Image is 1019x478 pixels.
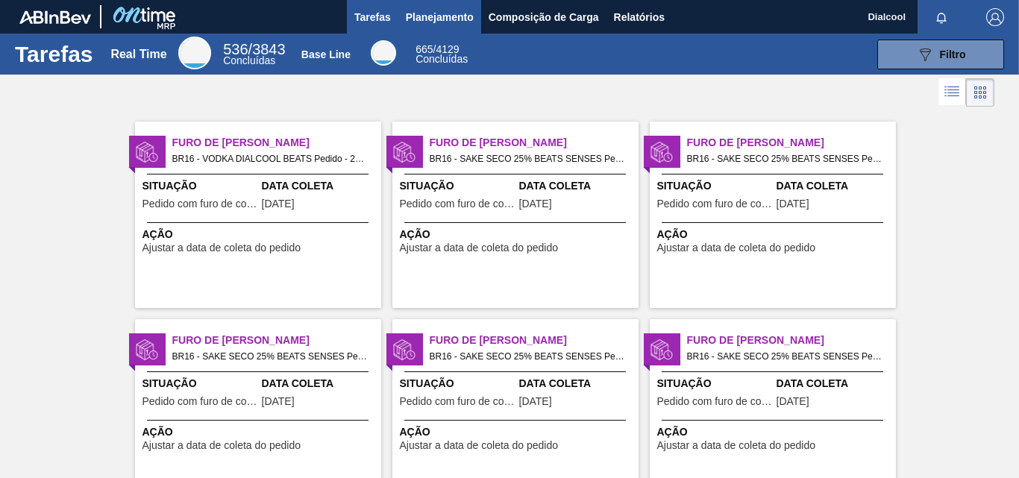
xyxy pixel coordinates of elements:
[406,8,474,26] span: Planejamento
[400,376,515,391] span: Situação
[136,339,158,361] img: status
[172,333,381,348] span: Furo de Coleta
[657,227,892,242] span: Ação
[430,348,627,365] span: BR16 - SAKE SECO 25% BEATS SENSES Pedido - 2035407
[687,135,896,151] span: Furo de Coleta
[400,198,515,210] span: Pedido com furo de coleta
[400,440,559,451] span: Ajustar a data de coleta do pedido
[489,8,599,26] span: Composição de Carga
[371,40,396,66] div: Base Line
[519,178,635,194] span: Data Coleta
[416,53,468,65] span: Concluídas
[262,178,377,194] span: Data Coleta
[519,376,635,391] span: Data Coleta
[15,45,93,63] h1: Tarefas
[687,348,884,365] span: BR16 - SAKE SECO 25% BEATS SENSES Pedido - 2035409
[657,396,773,407] span: Pedido com furo de coleta
[393,141,416,163] img: status
[354,8,391,26] span: Tarefas
[940,48,966,60] span: Filtro
[687,151,884,167] span: BR16 - SAKE SECO 25% BEATS SENSES Pedido - 2018302
[223,41,285,57] span: / 3843
[136,141,158,163] img: status
[986,8,1004,26] img: Logout
[877,40,1004,69] button: Filtro
[657,198,773,210] span: Pedido com furo de coleta
[301,48,351,60] div: Base Line
[650,339,673,361] img: status
[938,78,966,107] div: Visão em Lista
[777,178,892,194] span: Data Coleta
[966,78,994,107] div: Visão em Cards
[110,48,166,61] div: Real Time
[650,141,673,163] img: status
[19,10,91,24] img: TNhmsLtSVTkK8tSr43FrP2fwEKptu5GPRR3wAAAABJRU5ErkJggg==
[519,198,552,210] span: 02/09/2025
[430,135,639,151] span: Furo de Coleta
[142,440,301,451] span: Ajustar a data de coleta do pedido
[777,396,809,407] span: 24/09/2025
[614,8,665,26] span: Relatórios
[657,440,816,451] span: Ajustar a data de coleta do pedido
[142,396,258,407] span: Pedido com furo de coleta
[223,54,275,66] span: Concluídas
[142,227,377,242] span: Ação
[430,333,639,348] span: Furo de Coleta
[172,151,369,167] span: BR16 - VODKA DIALCOOL BEATS Pedido - 2027302
[400,178,515,194] span: Situação
[262,396,295,407] span: 03/09/2025
[400,242,559,254] span: Ajustar a data de coleta do pedido
[657,178,773,194] span: Situação
[400,396,515,407] span: Pedido com furo de coleta
[142,198,258,210] span: Pedido com furo de coleta
[223,41,248,57] span: 536
[172,348,369,365] span: BR16 - SAKE SECO 25% BEATS SENSES Pedido - 2018304
[918,7,965,28] button: Notificações
[142,424,377,440] span: Ação
[262,198,295,210] span: 19/09/2025
[416,43,459,55] span: / 4129
[178,37,211,69] div: Real Time
[262,376,377,391] span: Data Coleta
[223,43,285,66] div: Real Time
[393,339,416,361] img: status
[142,242,301,254] span: Ajustar a data de coleta do pedido
[657,242,816,254] span: Ajustar a data de coleta do pedido
[416,43,433,55] span: 665
[142,376,258,391] span: Situação
[142,178,258,194] span: Situação
[430,151,627,167] span: BR16 - SAKE SECO 25% BEATS SENSES Pedido - 2018301
[416,45,468,64] div: Base Line
[777,198,809,210] span: 02/09/2025
[400,424,635,440] span: Ação
[657,424,892,440] span: Ação
[172,135,381,151] span: Furo de Coleta
[777,376,892,391] span: Data Coleta
[519,396,552,407] span: 30/09/2025
[687,333,896,348] span: Furo de Coleta
[657,376,773,391] span: Situação
[400,227,635,242] span: Ação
